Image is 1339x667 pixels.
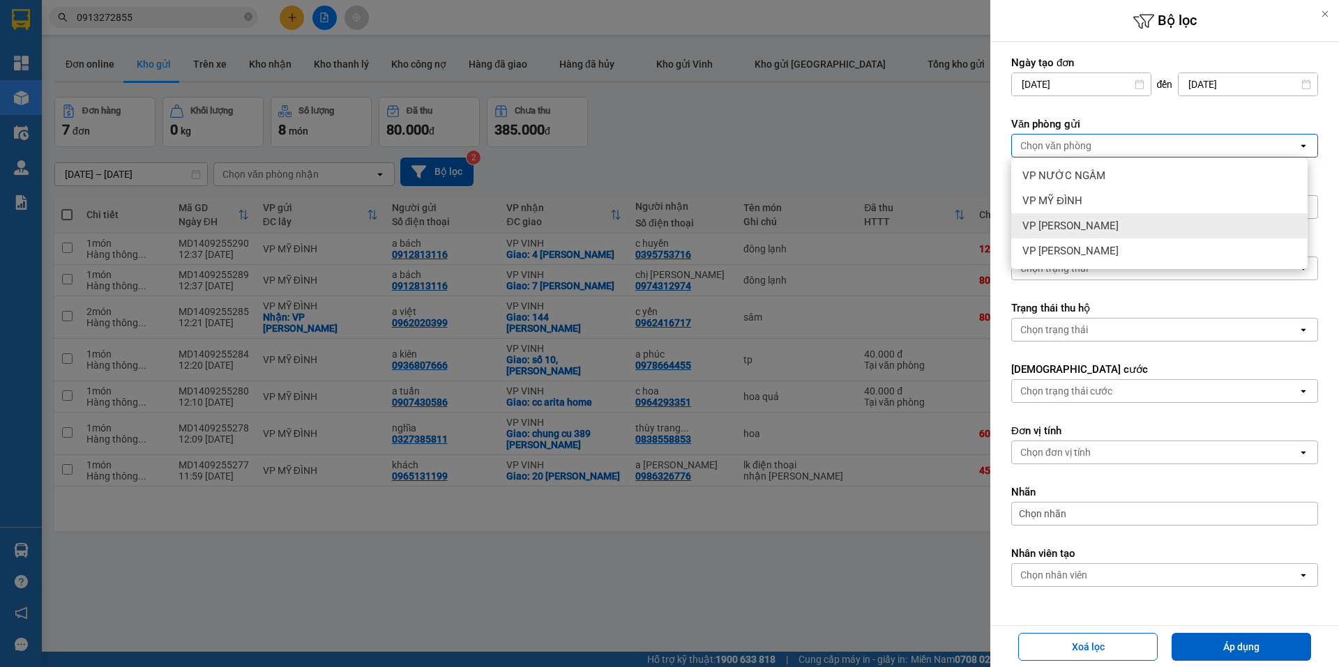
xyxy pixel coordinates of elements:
[1011,117,1318,131] label: Văn phòng gửi
[1020,139,1091,153] div: Chọn văn phòng
[1011,362,1318,376] label: [DEMOGRAPHIC_DATA] cước
[1020,384,1112,398] div: Chọn trạng thái cước
[1020,568,1087,582] div: Chọn nhân viên
[1022,219,1119,233] span: VP [PERSON_NAME]
[1020,445,1091,459] div: Chọn đơn vị tính
[1298,385,1309,397] svg: open
[1011,424,1318,438] label: Đơn vị tính
[1020,323,1088,337] div: Chọn trạng thái
[1011,546,1318,560] label: Nhân viên tạo
[1022,169,1105,183] span: VP NƯỚC NGẦM
[1172,633,1311,661] button: Áp dụng
[1011,158,1308,269] ul: Menu
[1022,244,1119,258] span: VP [PERSON_NAME]
[1298,140,1309,151] svg: open
[990,10,1339,32] h6: Bộ lọc
[29,59,132,107] span: [GEOGRAPHIC_DATA], [GEOGRAPHIC_DATA] ↔ [GEOGRAPHIC_DATA]
[1298,569,1309,581] svg: open
[1179,73,1317,95] input: Select a date.
[1011,485,1318,499] label: Nhãn
[1019,507,1066,521] span: Chọn nhãn
[1018,633,1158,661] button: Xoá lọc
[1157,77,1173,91] span: đến
[1022,194,1082,208] span: VP MỸ ĐÌNH
[31,11,131,56] strong: CHUYỂN PHÁT NHANH AN PHÚ QUÝ
[1012,73,1151,95] input: Select a date.
[1298,447,1309,458] svg: open
[7,75,26,144] img: logo
[1298,324,1309,335] svg: open
[1011,301,1318,315] label: Trạng thái thu hộ
[1011,56,1318,70] label: Ngày tạo đơn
